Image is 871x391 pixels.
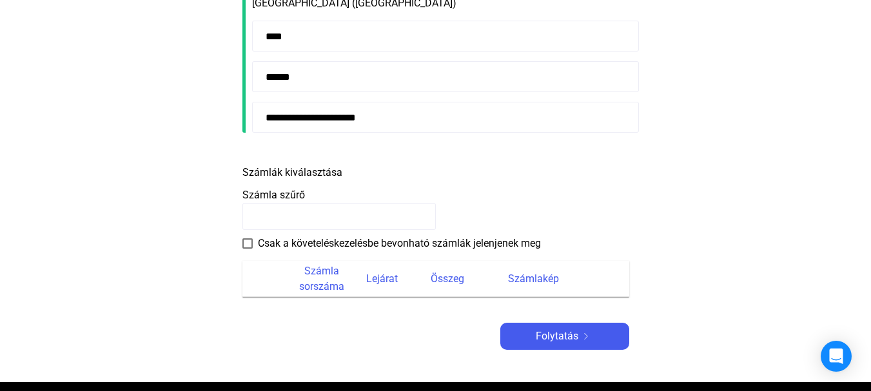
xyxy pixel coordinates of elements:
[536,330,578,342] font: Folytatás
[578,333,594,339] img: jobbra nyíl-fehér
[258,237,541,249] font: Csak a követeléskezelésbe bevonható számlák jelenjenek meg
[366,271,431,287] div: Lejárat
[508,271,614,287] div: Számlakép
[508,272,559,285] font: Számlakép
[500,323,629,350] button: Folytatásjobbra nyíl-fehér
[242,166,342,178] font: Számlák kiválasztása
[366,272,398,285] font: Lejárat
[242,189,305,201] font: Számla szűrő
[821,341,852,372] div: Intercom Messenger megnyitása
[431,271,508,287] div: Összeg
[289,263,366,294] div: Számla sorszáma
[299,265,344,292] font: Számla sorszáma
[431,272,464,285] font: Összeg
